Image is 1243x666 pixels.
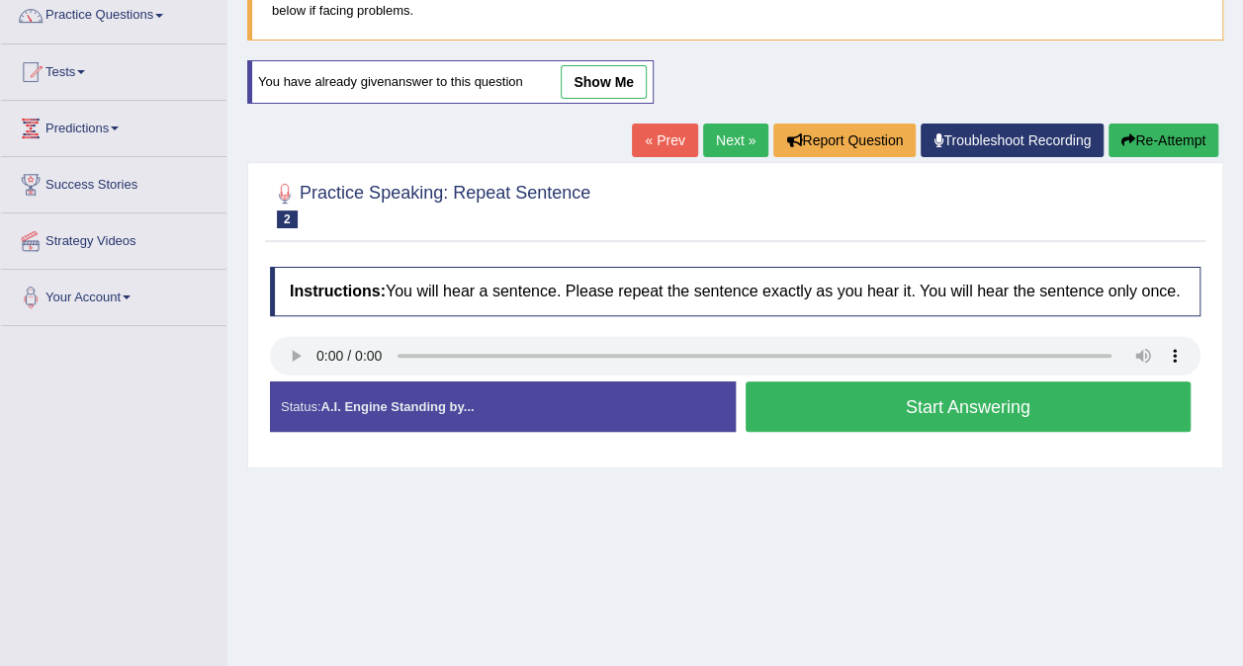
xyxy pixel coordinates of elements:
a: Troubleshoot Recording [921,124,1104,157]
b: Instructions: [290,283,386,299]
button: Re-Attempt [1109,124,1218,157]
div: Status: [270,381,736,432]
a: Your Account [1,270,226,319]
button: Report Question [773,124,916,157]
h2: Practice Speaking: Repeat Sentence [270,179,590,228]
a: « Prev [632,124,697,157]
a: Next » [703,124,768,157]
div: You have already given answer to this question [247,60,654,104]
h4: You will hear a sentence. Please repeat the sentence exactly as you hear it. You will hear the se... [270,267,1200,316]
strong: A.I. Engine Standing by... [320,399,474,414]
a: Predictions [1,101,226,150]
a: Strategy Videos [1,213,226,263]
a: Success Stories [1,157,226,207]
a: show me [561,65,647,99]
a: Tests [1,44,226,94]
button: Start Answering [746,381,1192,432]
span: 2 [277,210,298,228]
